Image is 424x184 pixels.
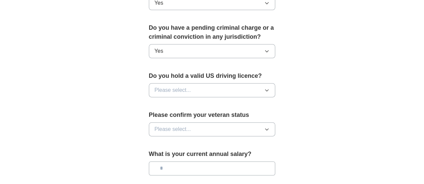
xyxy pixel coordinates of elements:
label: What is your current annual salary? [149,150,276,159]
button: Yes [149,44,276,58]
label: Please confirm your veteran status [149,111,276,120]
label: Do you have a pending criminal charge or a criminal conviction in any jurisdiction? [149,23,276,41]
span: Yes [155,47,163,55]
button: Please select... [149,122,276,136]
span: Please select... [155,86,191,94]
label: Do you hold a valid US driving licence? [149,71,276,80]
span: Please select... [155,125,191,133]
button: Please select... [149,83,276,97]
